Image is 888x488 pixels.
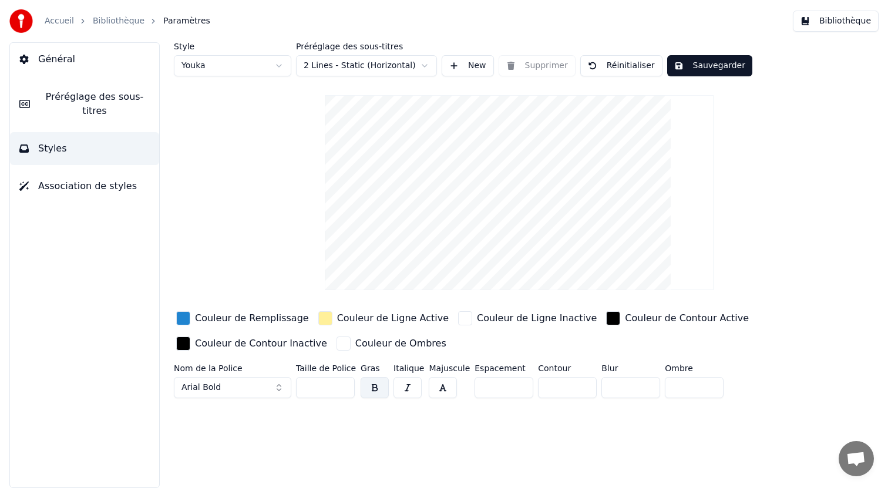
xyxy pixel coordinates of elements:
[174,309,311,328] button: Couleur de Remplissage
[39,90,150,118] span: Préréglage des sous-titres
[361,364,389,372] label: Gras
[195,336,327,351] div: Couleur de Contour Inactive
[93,15,144,27] a: Bibliothèque
[38,142,67,156] span: Styles
[625,311,749,325] div: Couleur de Contour Active
[538,364,597,372] label: Contour
[456,309,599,328] button: Couleur de Ligne Inactive
[337,311,449,325] div: Couleur de Ligne Active
[163,15,210,27] span: Paramètres
[393,364,424,372] label: Italique
[604,309,751,328] button: Couleur de Contour Active
[316,309,451,328] button: Couleur de Ligne Active
[10,132,159,165] button: Styles
[296,42,437,51] label: Préréglage des sous-titres
[355,336,446,351] div: Couleur de Ombres
[442,55,494,76] button: New
[580,55,662,76] button: Réinitialiser
[174,334,329,353] button: Couleur de Contour Inactive
[839,441,874,476] div: Ouvrir le chat
[38,179,137,193] span: Association de styles
[296,364,356,372] label: Taille de Police
[38,52,75,66] span: Général
[195,311,309,325] div: Couleur de Remplissage
[174,42,291,51] label: Style
[601,364,660,372] label: Blur
[334,334,449,353] button: Couleur de Ombres
[477,311,597,325] div: Couleur de Ligne Inactive
[45,15,74,27] a: Accueil
[10,170,159,203] button: Association de styles
[181,382,221,393] span: Arial Bold
[429,364,470,372] label: Majuscule
[9,9,33,33] img: youka
[475,364,533,372] label: Espacement
[10,43,159,76] button: Général
[10,80,159,127] button: Préréglage des sous-titres
[174,364,291,372] label: Nom de la Police
[667,55,752,76] button: Sauvegarder
[45,15,210,27] nav: breadcrumb
[793,11,879,32] button: Bibliothèque
[665,364,724,372] label: Ombre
